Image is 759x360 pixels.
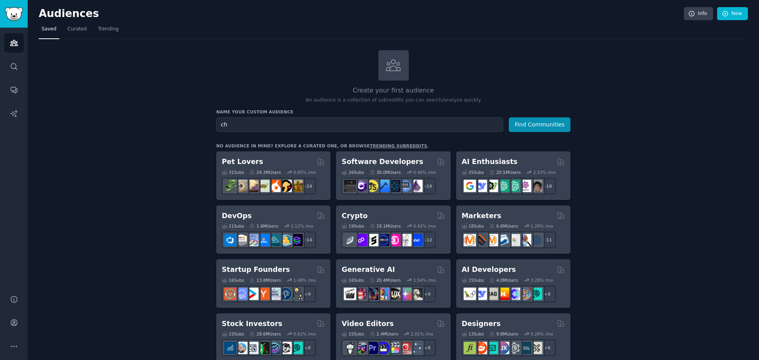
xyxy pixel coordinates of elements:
[377,180,389,192] img: iOSProgramming
[249,223,278,229] div: 1.6M Users
[224,342,236,354] img: dividends
[717,7,748,21] a: New
[257,180,270,192] img: turtle
[342,277,364,283] div: 16 Sub s
[519,234,531,246] img: MarketingResearch
[531,277,553,283] div: 3.28 % /mo
[98,26,119,33] span: Trending
[519,180,531,192] img: OpenAIDev
[299,286,316,302] div: + 9
[399,342,412,354] img: Youtubevideo
[344,288,356,300] img: aivideo
[530,342,542,354] img: UX_Design
[299,339,316,356] div: + 8
[291,223,313,229] div: 2.12 % /mo
[342,157,423,167] h2: Software Developers
[489,170,521,175] div: 20.5M Users
[486,234,498,246] img: AskMarketing
[399,288,412,300] img: starryai
[249,277,281,283] div: 13.8M Users
[39,8,684,20] h2: Audiences
[291,180,303,192] img: dogbreed
[497,342,509,354] img: UXDesign
[462,223,484,229] div: 18 Sub s
[235,234,247,246] img: AWS_Certified_Experts
[497,234,509,246] img: Emailmarketing
[355,180,367,192] img: csharp
[531,331,553,337] div: 0.28 % /mo
[235,342,247,354] img: ValueInvesting
[411,331,433,337] div: 2.01 % /mo
[370,223,401,229] div: 19.1M Users
[377,234,389,246] img: web3
[291,342,303,354] img: technicalanalysis
[419,232,436,248] div: + 12
[410,180,423,192] img: elixir
[475,288,487,300] img: DeepSeek
[486,288,498,300] img: Rag
[475,180,487,192] img: DeepSeek
[216,109,570,115] h3: Name your custom audience
[462,265,516,275] h2: AI Developers
[486,180,498,192] img: AItoolsCatalog
[344,342,356,354] img: gopro
[224,234,236,246] img: azuredevops
[497,180,509,192] img: chatgpt_promptDesign
[299,232,316,248] div: + 14
[235,288,247,300] img: SaaS
[299,178,316,194] div: + 24
[462,211,501,221] h2: Marketers
[377,288,389,300] img: sdforall
[366,288,378,300] img: deepdream
[519,342,531,354] img: learndesign
[95,23,121,39] a: Trending
[39,23,59,39] a: Saved
[377,342,389,354] img: VideoEditors
[399,234,412,246] img: CryptoNews
[509,117,570,132] button: Find Communities
[268,342,281,354] img: StocksAndTrading
[539,286,556,302] div: + 8
[370,143,427,148] a: trending subreddits
[464,234,476,246] img: content_marketing
[222,211,252,221] h2: DevOps
[410,234,423,246] img: defi_
[42,26,57,33] span: Saved
[5,7,23,21] img: GummySearch logo
[235,180,247,192] img: ballpython
[222,331,244,337] div: 15 Sub s
[399,180,412,192] img: AskComputerScience
[355,234,367,246] img: 0xPolygon
[410,288,423,300] img: DreamBooth
[462,157,517,167] h2: AI Enthusiasts
[355,342,367,354] img: editors
[539,339,556,356] div: + 6
[216,86,570,96] h2: Create your first audience
[508,288,520,300] img: OpenSourceAI
[366,180,378,192] img: learnjavascript
[489,223,518,229] div: 6.6M Users
[344,180,356,192] img: software
[419,178,436,194] div: + 19
[366,342,378,354] img: premiere
[222,157,263,167] h2: Pet Lovers
[246,342,259,354] img: Forex
[268,288,281,300] img: indiehackers
[342,331,364,337] div: 15 Sub s
[508,234,520,246] img: googleads
[475,342,487,354] img: logodesign
[539,232,556,248] div: + 11
[246,180,259,192] img: leopardgeckos
[413,277,436,283] div: 1.54 % /mo
[222,265,290,275] h2: Startup Founders
[222,277,244,283] div: 16 Sub s
[530,234,542,246] img: OnlineMarketing
[462,319,501,329] h2: Designers
[419,286,436,302] div: + 9
[530,180,542,192] img: ArtificalIntelligence
[413,170,436,175] div: 0.46 % /mo
[342,211,368,221] h2: Crypto
[388,342,400,354] img: finalcutpro
[222,319,282,329] h2: Stock Investors
[68,26,87,33] span: Curated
